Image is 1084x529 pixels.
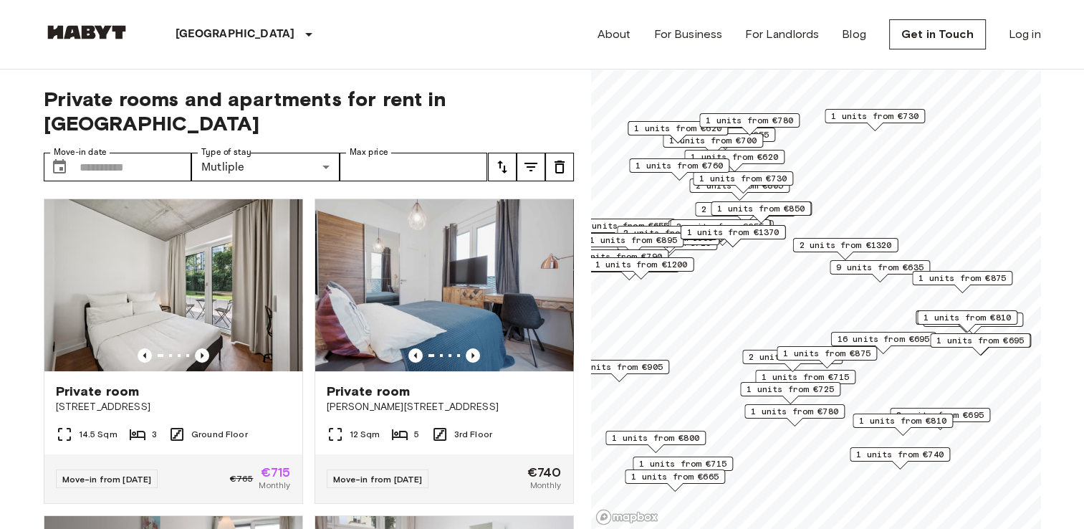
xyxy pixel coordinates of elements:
[1009,26,1041,43] a: Log in
[56,383,140,400] span: Private room
[777,346,877,368] div: Map marker
[853,414,953,436] div: Map marker
[414,428,419,441] span: 5
[569,360,669,382] div: Map marker
[701,203,789,216] span: 2 units from €655
[633,457,733,479] div: Map marker
[699,172,787,185] span: 1 units from €730
[44,87,574,135] span: Private rooms and apartments for rent in [GEOGRAPHIC_DATA]
[79,428,117,441] span: 14.5 Sqm
[605,431,706,453] div: Map marker
[675,128,775,150] div: Map marker
[930,333,1030,356] div: Map marker
[717,202,805,215] span: 1 units from €850
[176,26,295,43] p: [GEOGRAPHIC_DATA]
[762,371,849,383] span: 1 units from €715
[936,334,1024,347] span: 1 units from €695
[623,227,711,239] span: 2 units from €625
[747,383,834,396] span: 1 units from €725
[628,121,728,143] div: Map marker
[699,113,800,135] div: Map marker
[689,178,790,201] div: Map marker
[745,26,819,43] a: For Landlords
[44,25,130,39] img: Habyt
[629,158,729,181] div: Map marker
[191,428,248,441] span: Ground Floor
[830,332,936,354] div: Map marker
[588,257,694,280] div: Map marker
[625,470,725,492] div: Map marker
[54,146,107,158] label: Move-in date
[924,311,1011,324] span: 1 units from €810
[595,258,687,271] span: 1 units from €1200
[917,310,1017,333] div: Map marker
[333,474,423,485] span: Move-in from [DATE]
[755,370,855,392] div: Map marker
[583,233,684,255] div: Map marker
[742,350,843,372] div: Map marker
[890,408,990,430] div: Map marker
[327,383,411,400] span: Private room
[327,400,562,414] span: [PERSON_NAME][STREET_ADDRESS]
[261,466,291,479] span: €715
[799,239,891,252] span: 2 units from €1320
[684,150,785,172] div: Map marker
[889,19,986,49] a: Get in Touch
[590,234,677,247] span: 1 units from €895
[545,153,574,181] button: tune
[517,153,545,181] button: tune
[612,432,699,444] span: 1 units from €800
[152,428,157,441] span: 3
[568,249,668,272] div: Map marker
[653,26,722,43] a: For Business
[595,509,658,525] a: Mapbox logo
[570,219,675,241] div: Map marker
[631,470,719,483] span: 1 units from €665
[825,109,925,131] div: Map marker
[859,414,946,427] span: 1 units from €810
[191,153,340,181] div: Mutliple
[315,199,573,371] img: Marketing picture of unit DE-01-008-005-03HF
[598,26,631,43] a: About
[634,122,721,135] span: 1 units from €620
[923,313,1023,335] div: Map marker
[576,219,668,232] span: 20 units from €655
[918,272,1006,285] span: 1 units from €875
[488,153,517,181] button: tune
[783,347,870,360] span: 1 units from €875
[635,159,723,172] span: 1 units from €760
[695,202,795,224] div: Map marker
[44,199,303,504] a: Marketing picture of unit DE-01-259-004-01QPrevious imagePrevious imagePrivate room[STREET_ADDRES...
[639,457,726,470] span: 1 units from €715
[138,348,152,363] button: Previous image
[529,479,561,492] span: Monthly
[350,146,388,158] label: Max price
[711,201,812,224] div: Map marker
[830,260,930,282] div: Map marker
[931,333,1031,356] div: Map marker
[837,333,929,345] span: 16 units from €695
[527,466,562,479] span: €740
[711,201,811,224] div: Map marker
[350,428,380,441] span: 12 Sqm
[575,361,663,373] span: 1 units from €905
[912,271,1012,293] div: Map marker
[740,382,840,404] div: Map marker
[896,409,984,421] span: 2 units from €695
[454,428,492,441] span: 3rd Floor
[56,400,291,414] span: [STREET_ADDRESS]
[44,199,302,371] img: Marketing picture of unit DE-01-259-004-01Q
[617,226,717,248] div: Map marker
[792,238,898,260] div: Map marker
[670,219,770,242] div: Map marker
[916,310,1016,333] div: Map marker
[230,472,254,485] span: €765
[850,447,950,470] div: Map marker
[749,351,836,363] span: 2 units from €865
[195,348,209,363] button: Previous image
[259,479,290,492] span: Monthly
[466,348,480,363] button: Previous image
[706,114,793,127] span: 1 units from €780
[686,226,779,239] span: 1 units from €1370
[842,26,866,43] a: Blog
